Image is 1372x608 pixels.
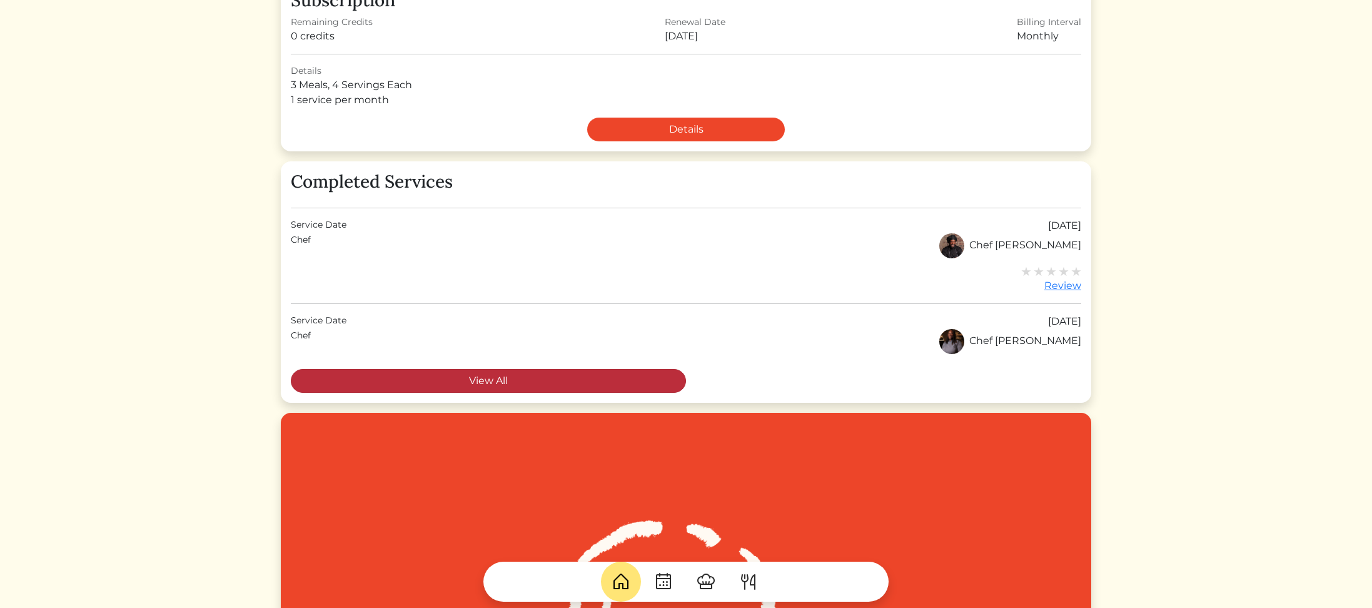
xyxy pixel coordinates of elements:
div: Chef [291,233,311,258]
img: House-9bf13187bcbb5817f509fe5e7408150f90897510c4275e13d0d5fca38e0b5951.svg [611,572,631,592]
img: gray_star-a9743cfc725de93cdbfd37d9aa5936eef818df36360e3832adb92d34c2242183.svg [1059,266,1069,276]
div: Renewal Date [665,16,725,29]
h3: Completed Services [291,171,1081,193]
div: Chef [291,329,311,354]
div: Billing Interval [1017,16,1081,29]
img: ChefHat-a374fb509e4f37eb0702ca99f5f64f3b6956810f32a249b33092029f8484b388.svg [696,572,716,592]
img: CalendarDots-5bcf9d9080389f2a281d69619e1c85352834be518fbc73d9501aef674afc0d57.svg [653,572,673,592]
div: Service Date [291,314,346,329]
div: Chef [PERSON_NAME] [939,329,1081,354]
div: 3 Meals, 4 Servings Each [291,78,1081,93]
img: gray_star-a9743cfc725de93cdbfd37d9aa5936eef818df36360e3832adb92d34c2242183.svg [1046,266,1056,276]
div: [DATE] [665,29,725,44]
div: Service Date [291,218,346,233]
img: gray_star-a9743cfc725de93cdbfd37d9aa5936eef818df36360e3832adb92d34c2242183.svg [1021,266,1031,276]
div: Details [291,64,1081,78]
div: Remaining Credits [291,16,373,29]
img: ForkKnife-55491504ffdb50bab0c1e09e7649658475375261d09fd45db06cec23bce548bf.svg [739,572,759,592]
a: Details [587,118,785,141]
img: gray_star-a9743cfc725de93cdbfd37d9aa5936eef818df36360e3832adb92d34c2242183.svg [1034,266,1044,276]
img: 7e09f0c309ce759c5d64cd0789ed5ef9 [939,233,964,258]
img: gray_star-a9743cfc725de93cdbfd37d9aa5936eef818df36360e3832adb92d34c2242183.svg [1071,266,1081,276]
div: Review [1021,278,1081,293]
div: Monthly [1017,29,1081,44]
div: Chef [PERSON_NAME] [939,233,1081,258]
img: 3e6ad4af7e4941a98703f3f526bf3736 [939,329,964,354]
div: [DATE] [1048,218,1081,233]
div: [DATE] [1048,314,1081,329]
a: Review [1021,263,1081,293]
div: 1 service per month [291,93,1081,108]
div: 0 credits [291,29,373,44]
a: View All [291,369,686,393]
